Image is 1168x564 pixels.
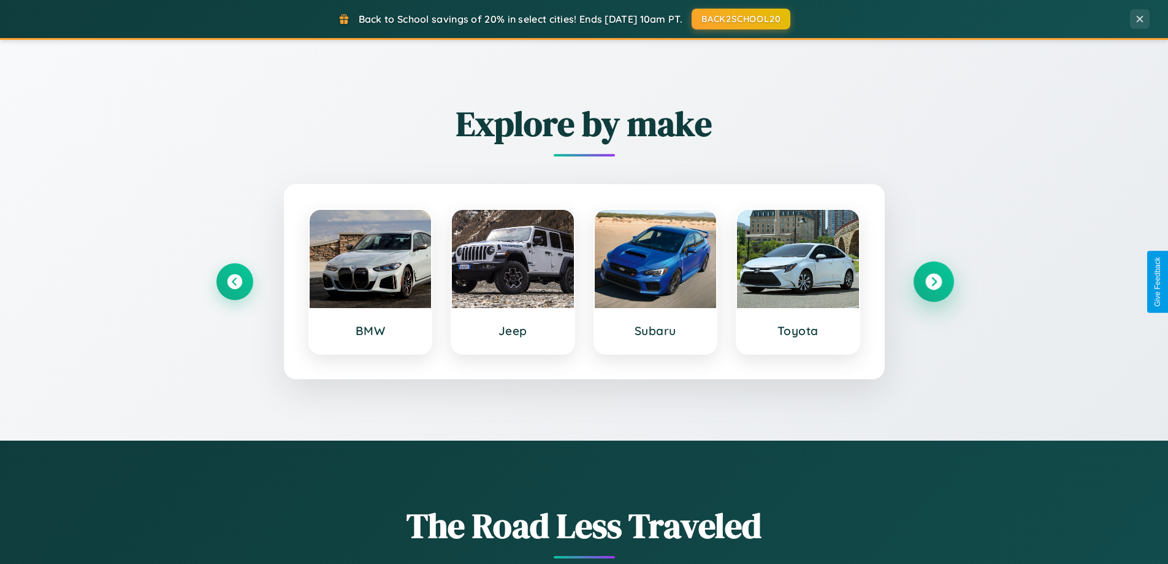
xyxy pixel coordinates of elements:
[1153,257,1162,307] div: Give Feedback
[216,100,952,147] h2: Explore by make
[692,9,790,29] button: BACK2SCHOOL20
[607,323,704,338] h3: Subaru
[216,502,952,549] h1: The Road Less Traveled
[359,13,682,25] span: Back to School savings of 20% in select cities! Ends [DATE] 10am PT.
[464,323,562,338] h3: Jeep
[322,323,419,338] h3: BMW
[749,323,847,338] h3: Toyota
